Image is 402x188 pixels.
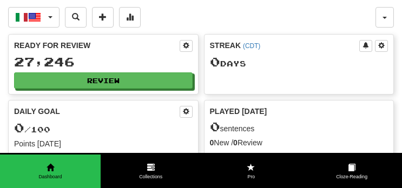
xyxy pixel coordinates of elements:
[210,138,214,147] strong: 0
[101,173,201,180] span: Collections
[14,72,193,89] button: Review
[201,173,302,180] span: Pro
[210,120,388,134] div: sentences
[14,125,50,134] span: / 100
[65,7,87,28] button: Search sentences
[210,54,220,69] span: 0
[14,106,180,118] div: Daily Goal
[301,173,402,180] span: Cloze-Reading
[210,106,267,117] span: Played [DATE]
[210,40,360,51] div: Streak
[119,7,141,28] button: More stats
[14,55,193,69] div: 27,246
[92,7,114,28] button: Add sentence to collection
[14,120,24,135] span: 0
[14,40,180,51] div: Ready for Review
[210,137,388,148] div: New / Review
[14,138,193,149] div: Points [DATE]
[243,42,260,50] a: (CDT)
[233,138,238,147] strong: 0
[210,119,220,134] span: 0
[210,55,388,69] div: Day s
